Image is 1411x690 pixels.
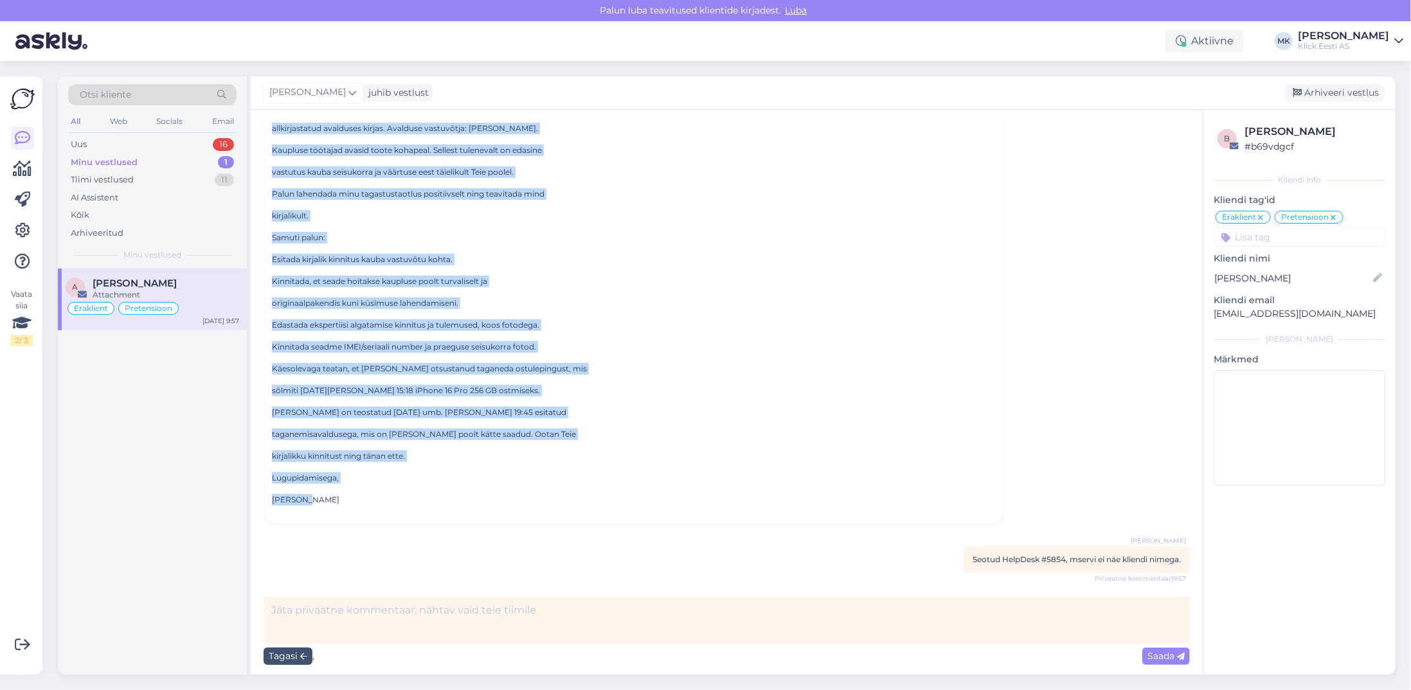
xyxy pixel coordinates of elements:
div: Kliendi info [1214,174,1385,186]
p: Märkmed [1214,353,1385,366]
div: Email [210,113,237,130]
div: # b69vdgcf [1245,139,1381,154]
div: Minu vestlused [71,156,138,169]
div: [PERSON_NAME] [1298,31,1389,41]
span: b [1225,134,1230,143]
p: Kliendi nimi [1214,252,1385,265]
span: Pretensioon [125,305,172,312]
p: Kinnitada, et seade hoitakse kaupluse poolt turvaliselt ja [272,276,996,287]
span: A [73,282,78,292]
input: Lisa nimi [1214,271,1371,285]
div: Aktiivne [1165,30,1244,53]
div: Arhiveeritud [71,227,123,240]
p: vastutus kauba seisukorra ja väärtuse eest täielikult Teie poolel. [272,166,996,178]
div: Tagasi [264,648,312,665]
div: Attachment [93,289,239,301]
p: Kliendi email [1214,294,1385,307]
span: Luba [782,4,811,16]
div: , [264,644,1190,668]
div: Klick Eesti AS [1298,41,1389,51]
p: Edastada ekspertiisi algatamise kinnitus ja tulemused, koos fotodega. [272,319,996,331]
span: Angelina Jegorova [93,278,177,289]
span: Pretensioon [1281,213,1329,221]
a: [PERSON_NAME]Klick Eesti AS [1298,31,1403,51]
div: 2 / 3 [10,335,33,346]
p: Kliendi tag'id [1214,193,1385,207]
div: Vaata siia [10,288,33,346]
span: Otsi kliente [80,88,131,102]
div: MK [1275,32,1293,50]
p: Esitada kirjalik kinnitus kauba vastuvõtu kohta. [272,254,996,265]
p: Kinnitada seadme IMEI/seriaali number ja praeguse seisukorra fotod. [272,341,996,353]
p: [PERSON_NAME] on teostatud [DATE] umb. [PERSON_NAME] 19:45 esitatud [272,407,996,418]
p: kirjalikku kinnitust ning tänan ette. [272,450,996,462]
span: Saada [1147,650,1185,662]
span: Eraklient [74,305,108,312]
p: Kaupluse töötajad avasid toote kohapeal. Sellest tulenevalt on edasine [272,145,996,156]
span: [PERSON_NAME] [1131,536,1186,545]
p: kirjalikult. [272,210,996,222]
div: Web [107,113,130,130]
p: Käesolevaga teatan, et [PERSON_NAME] otsustanud taganeda ostulepingust, mis [272,363,996,375]
span: [PERSON_NAME] [269,85,346,100]
span: Seotud HelpDesk #5854, mservi ei näe kliendi nimega. [973,554,1181,564]
p: Samuti palun: [272,232,996,243]
p: taganemisavaldusega, mis on [PERSON_NAME] poolt kätte saadud. Ootan Teie [272,429,996,440]
p: Lugupidamisega, [272,472,996,484]
div: [PERSON_NAME] [1214,333,1385,345]
div: juhib vestlust [363,86,429,100]
p: sõlmiti [DATE][PERSON_NAME] 15:18 iPhone 16 Pro 256 GB ostmiseks. [272,385,996,396]
input: Lisa tag [1214,227,1385,247]
div: [DATE] 9:57 [202,316,239,326]
div: [PERSON_NAME] [1245,124,1381,139]
div: Arhiveeri vestlus [1285,84,1384,102]
span: Eraklient [1222,213,1256,221]
span: Minu vestlused [123,249,181,261]
div: All [68,113,83,130]
p: [EMAIL_ADDRESS][DOMAIN_NAME] [1214,307,1385,321]
div: Kõik [71,209,89,222]
div: Socials [154,113,185,130]
p: Palun lahendada minu tagastustaotlus positiivselt ning teavitada mind [272,188,996,200]
div: 16 [213,138,234,151]
div: AI Assistent [71,191,118,204]
div: Tiimi vestlused [71,173,134,186]
span: Privaatne kommentaar | 9:57 [1095,574,1186,583]
div: 11 [215,173,234,186]
div: 1 [218,156,234,169]
div: Uus [71,138,87,151]
p: originaalpakendis kuni küsimuse lahendamiseni. [272,297,996,309]
img: Askly Logo [10,87,35,111]
p: allkirjastatud avalduses kirjas. Avalduse vastuvõtja: [PERSON_NAME]. [272,123,996,134]
p: [PERSON_NAME] [272,494,996,506]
